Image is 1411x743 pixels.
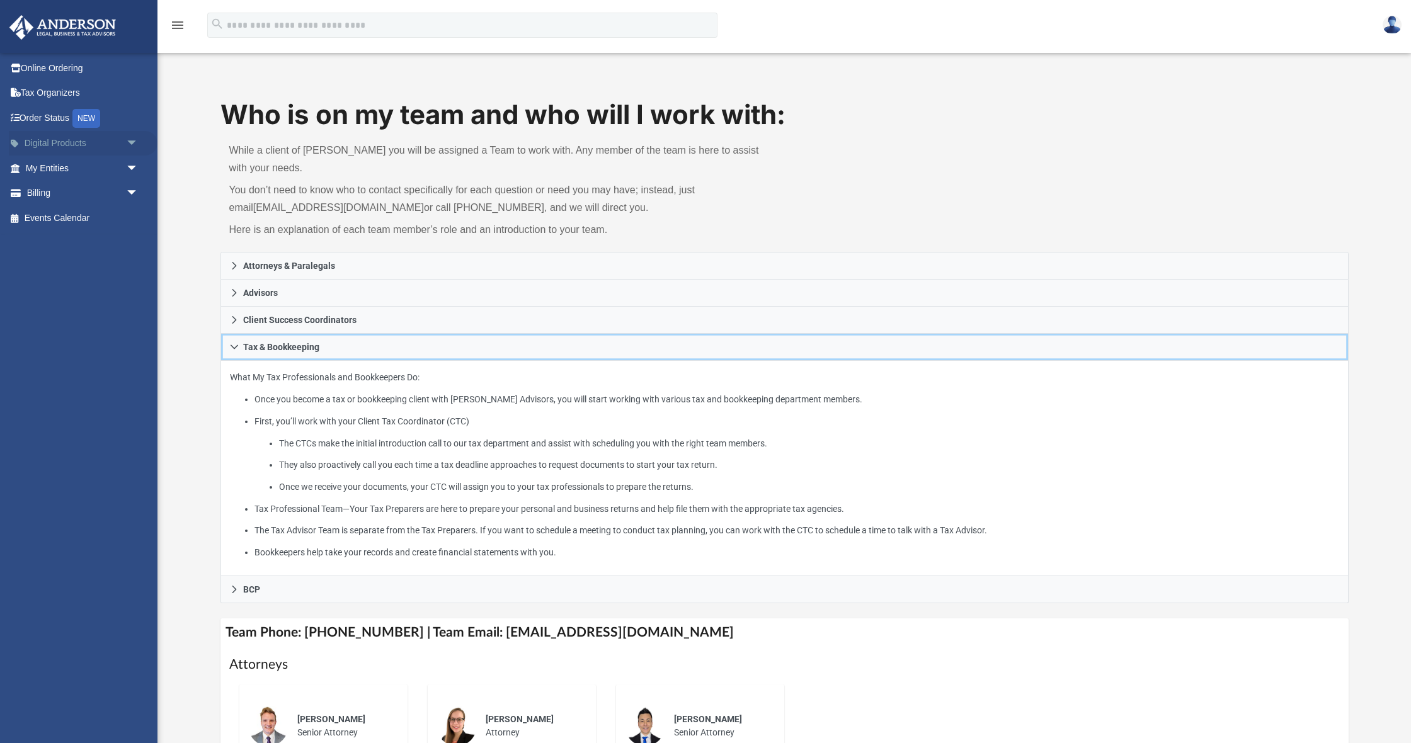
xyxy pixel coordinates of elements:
img: Anderson Advisors Platinum Portal [6,15,120,40]
i: search [210,17,224,31]
li: Once you become a tax or bookkeeping client with [PERSON_NAME] Advisors, you will start working w... [254,392,1339,407]
a: Advisors [220,280,1349,307]
li: Tax Professional Team—Your Tax Preparers are here to prepare your personal and business returns a... [254,501,1339,517]
span: Advisors [243,288,278,297]
a: menu [170,24,185,33]
span: Attorneys & Paralegals [243,261,335,270]
p: While a client of [PERSON_NAME] you will be assigned a Team to work with. Any member of the team ... [229,142,776,177]
p: Here is an explanation of each team member’s role and an introduction to your team. [229,221,776,239]
a: [EMAIL_ADDRESS][DOMAIN_NAME] [253,202,424,213]
a: Digital Productsarrow_drop_down [9,131,157,156]
span: arrow_drop_down [126,181,151,207]
span: Tax & Bookkeeping [243,343,319,351]
li: The CTCs make the initial introduction call to our tax department and assist with scheduling you ... [279,436,1339,451]
span: [PERSON_NAME] [486,714,554,724]
i: menu [170,18,185,33]
a: BCP [220,576,1349,603]
p: What My Tax Professionals and Bookkeepers Do: [230,370,1339,560]
li: The Tax Advisor Team is separate from the Tax Preparers. If you want to schedule a meeting to con... [254,523,1339,538]
a: Order StatusNEW [9,105,157,131]
li: They also proactively call you each time a tax deadline approaches to request documents to start ... [279,457,1339,473]
li: First, you’ll work with your Client Tax Coordinator (CTC) [254,414,1339,495]
li: Once we receive your documents, your CTC will assign you to your tax professionals to prepare the... [279,479,1339,495]
h1: Who is on my team and who will I work with: [220,96,1349,133]
div: NEW [72,109,100,128]
span: [PERSON_NAME] [297,714,365,724]
a: Events Calendar [9,205,157,230]
span: [PERSON_NAME] [674,714,742,724]
a: Attorneys & Paralegals [220,252,1349,280]
a: Online Ordering [9,55,157,81]
span: arrow_drop_down [126,156,151,181]
span: Client Success Coordinators [243,315,357,324]
span: arrow_drop_down [126,131,151,157]
img: User Pic [1383,16,1402,34]
span: BCP [243,585,260,594]
a: Tax & Bookkeeping [220,334,1349,361]
h1: Attorneys [229,655,1340,674]
a: Tax Organizers [9,81,157,106]
h4: Team Phone: [PHONE_NUMBER] | Team Email: [EMAIL_ADDRESS][DOMAIN_NAME] [220,618,1349,647]
p: You don’t need to know who to contact specifically for each question or need you may have; instea... [229,181,776,217]
div: Tax & Bookkeeping [220,361,1349,576]
a: My Entitiesarrow_drop_down [9,156,157,181]
li: Bookkeepers help take your records and create financial statements with you. [254,545,1339,560]
a: Client Success Coordinators [220,307,1349,334]
a: Billingarrow_drop_down [9,181,157,206]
